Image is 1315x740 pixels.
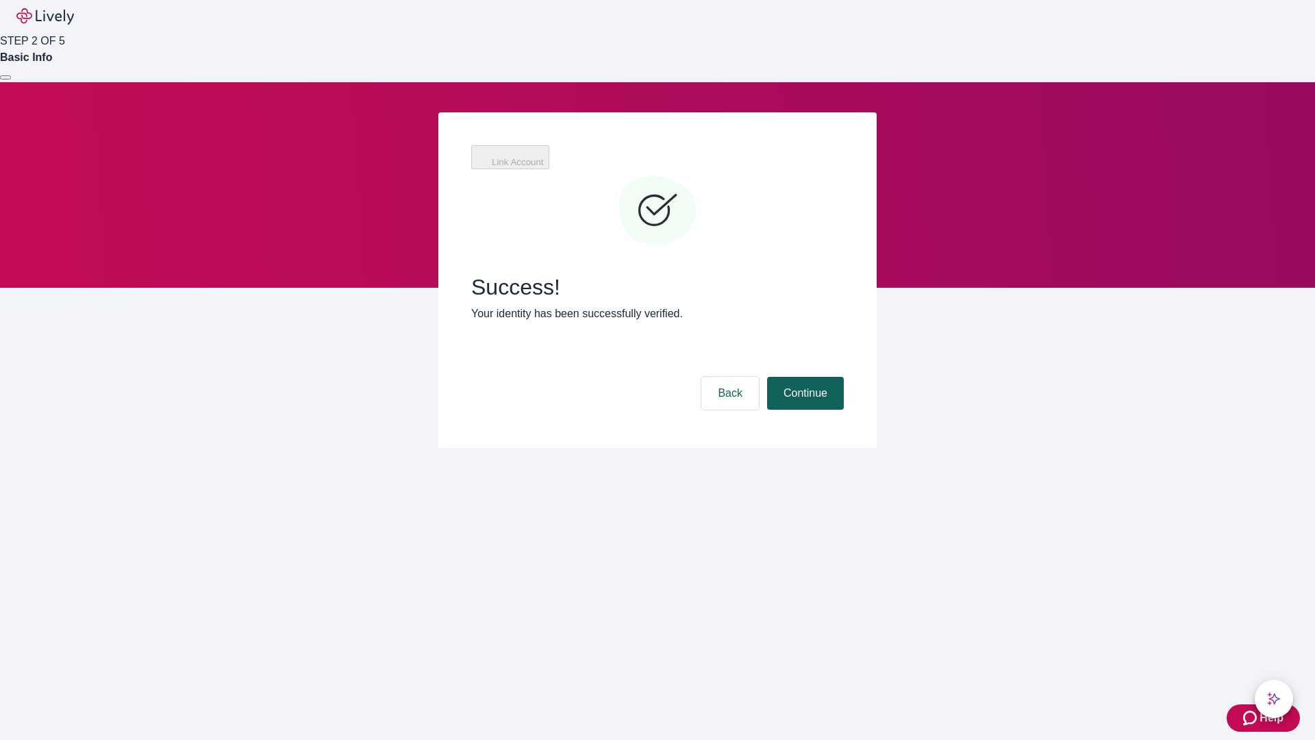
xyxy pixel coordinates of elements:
[16,8,74,25] img: Lively
[616,170,699,252] svg: Checkmark icon
[1267,692,1281,706] svg: Lively AI Assistant
[471,306,844,322] p: Your identity has been successfully verified.
[1260,710,1283,726] span: Help
[701,377,759,410] button: Back
[767,377,844,410] button: Continue
[1243,710,1260,726] svg: Zendesk support icon
[1255,680,1293,718] button: chat
[471,274,844,300] span: Success!
[1227,704,1300,732] button: Zendesk support iconHelp
[471,145,549,169] button: Link Account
